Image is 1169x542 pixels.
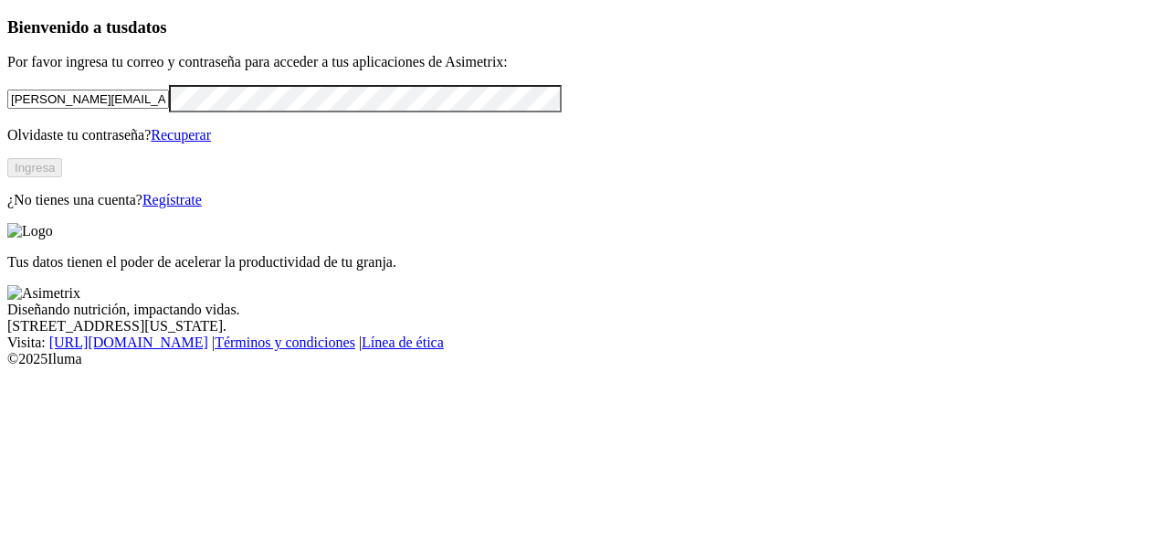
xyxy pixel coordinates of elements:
p: Olvidaste tu contraseña? [7,127,1162,143]
div: Diseñando nutrición, impactando vidas. [7,302,1162,318]
p: Por favor ingresa tu correo y contraseña para acceder a tus aplicaciones de Asimetrix: [7,54,1162,70]
div: © 2025 Iluma [7,351,1162,367]
img: Asimetrix [7,285,80,302]
input: Tu correo [7,90,169,109]
p: Tus datos tienen el poder de acelerar la productividad de tu granja. [7,254,1162,271]
a: Recuperar [151,127,211,143]
div: [STREET_ADDRESS][US_STATE]. [7,318,1162,335]
p: ¿No tienes una cuenta? [7,192,1162,208]
a: Términos y condiciones [215,335,355,350]
a: Línea de ética [362,335,444,350]
span: datos [128,17,167,37]
h3: Bienvenido a tus [7,17,1162,37]
a: [URL][DOMAIN_NAME] [49,335,208,350]
a: Regístrate [142,192,202,207]
img: Logo [7,223,53,239]
div: Visita : | | [7,335,1162,351]
button: Ingresa [7,158,62,177]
